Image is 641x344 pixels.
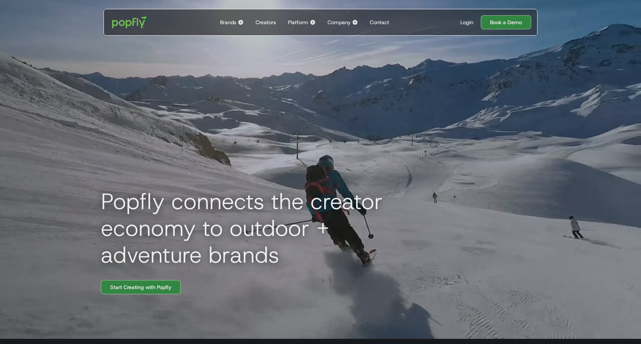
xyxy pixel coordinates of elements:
[253,9,279,35] a: Creators
[220,19,236,26] div: Brands
[460,19,473,26] div: Login
[101,280,181,294] a: Start Creating with Popfly
[107,11,155,33] a: home
[481,15,531,29] a: Book a Demo
[95,188,429,268] h1: Popfly connects the creator economy to outdoor + adventure brands
[288,19,308,26] div: Platform
[370,19,389,26] div: Contact
[367,9,392,35] a: Contact
[457,19,476,26] a: Login
[328,19,351,26] div: Company
[256,19,276,26] div: Creators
